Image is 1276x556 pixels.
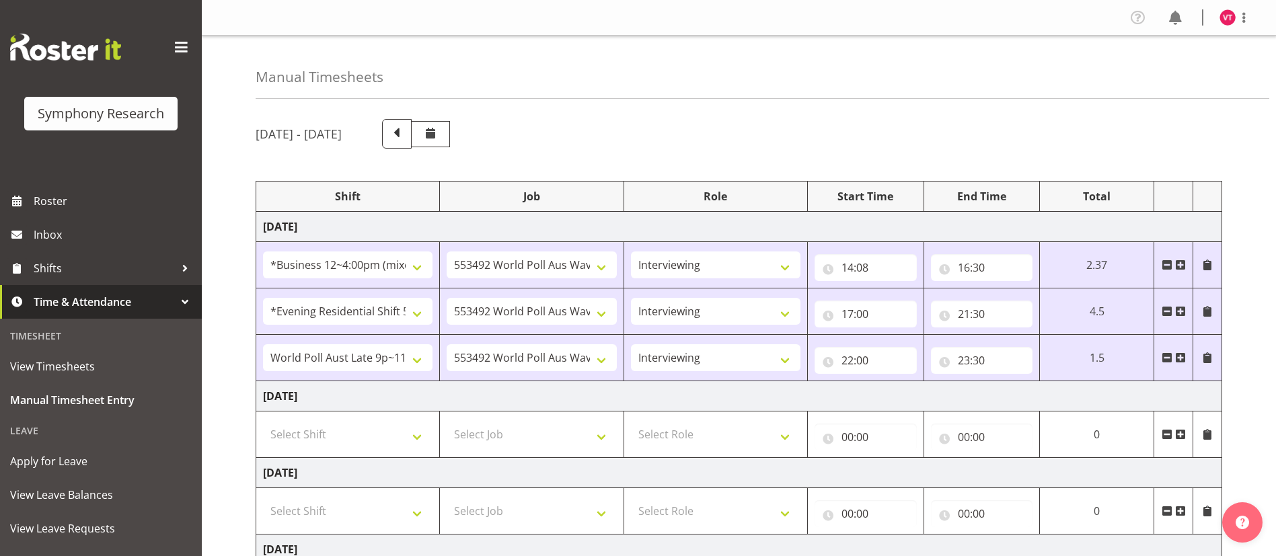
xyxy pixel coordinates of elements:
div: End Time [931,188,1033,204]
div: Shift [263,188,433,204]
div: Symphony Research [38,104,164,124]
td: [DATE] [256,212,1222,242]
div: Start Time [815,188,917,204]
span: Inbox [34,225,195,245]
span: Time & Attendance [34,292,175,312]
td: 0 [1040,488,1154,534]
div: Leave [3,417,198,444]
input: Click to select... [815,500,917,527]
input: Click to select... [815,301,917,327]
div: Timesheet [3,322,198,350]
input: Click to select... [815,424,917,450]
a: Apply for Leave [3,444,198,478]
input: Click to select... [931,424,1033,450]
td: 1.5 [1040,335,1154,381]
a: Manual Timesheet Entry [3,383,198,417]
h5: [DATE] - [DATE] [256,126,342,141]
span: Manual Timesheet Entry [10,390,192,410]
span: Shifts [34,258,175,278]
div: Total [1047,188,1147,204]
a: View Leave Requests [3,512,198,545]
td: 2.37 [1040,242,1154,288]
span: View Leave Balances [10,485,192,505]
input: Click to select... [931,301,1033,327]
img: vala-tone11405.jpg [1219,9,1236,26]
img: help-xxl-2.png [1236,516,1249,529]
td: 0 [1040,411,1154,458]
a: View Timesheets [3,350,198,383]
td: [DATE] [256,458,1222,488]
input: Click to select... [931,347,1033,374]
span: View Timesheets [10,356,192,376]
a: View Leave Balances [3,478,198,512]
input: Click to select... [815,254,917,281]
div: Job [447,188,616,204]
input: Click to select... [815,347,917,374]
span: Roster [34,191,195,211]
h4: Manual Timesheets [256,69,383,85]
img: Rosterit website logo [10,34,121,61]
td: 4.5 [1040,288,1154,335]
span: View Leave Requests [10,518,192,539]
td: [DATE] [256,381,1222,411]
input: Click to select... [931,254,1033,281]
span: Apply for Leave [10,451,192,471]
div: Role [631,188,800,204]
input: Click to select... [931,500,1033,527]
